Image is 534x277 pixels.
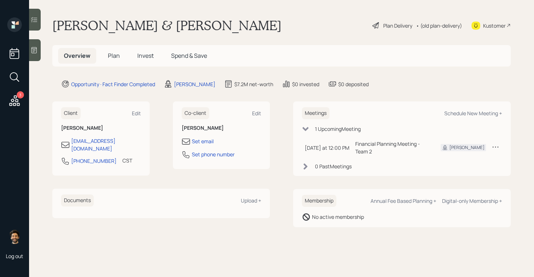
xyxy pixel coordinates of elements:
[315,162,352,170] div: 0 Past Meeting s
[171,52,207,60] span: Spend & Save
[108,52,120,60] span: Plan
[61,107,81,119] h6: Client
[449,144,485,151] div: [PERSON_NAME]
[312,213,364,221] div: No active membership
[315,125,361,133] div: 1 Upcoming Meeting
[383,22,412,29] div: Plan Delivery
[483,22,506,29] div: Kustomer
[71,157,117,165] div: [PHONE_NUMBER]
[292,80,319,88] div: $0 invested
[252,110,261,117] div: Edit
[338,80,369,88] div: $0 deposited
[52,17,282,33] h1: [PERSON_NAME] & [PERSON_NAME]
[17,91,24,99] div: 3
[442,197,502,204] div: Digital-only Membership +
[174,80,215,88] div: [PERSON_NAME]
[305,144,349,152] div: [DATE] at 12:00 PM
[61,125,141,131] h6: [PERSON_NAME]
[64,52,90,60] span: Overview
[192,150,235,158] div: Set phone number
[192,137,214,145] div: Set email
[416,22,462,29] div: • (old plan-delivery)
[444,110,502,117] div: Schedule New Meeting +
[182,125,262,131] h6: [PERSON_NAME]
[122,157,132,164] div: CST
[132,110,141,117] div: Edit
[7,229,22,244] img: eric-schwartz-headshot.png
[302,107,329,119] h6: Meetings
[71,137,141,152] div: [EMAIL_ADDRESS][DOMAIN_NAME]
[241,197,261,204] div: Upload +
[182,107,209,119] h6: Co-client
[371,197,436,204] div: Annual Fee Based Planning +
[137,52,154,60] span: Invest
[61,194,94,206] h6: Documents
[71,80,155,88] div: Opportunity · Fact Finder Completed
[355,140,429,155] div: Financial Planning Meeting - Team 2
[302,195,336,207] h6: Membership
[234,80,273,88] div: $7.2M net-worth
[6,253,23,260] div: Log out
